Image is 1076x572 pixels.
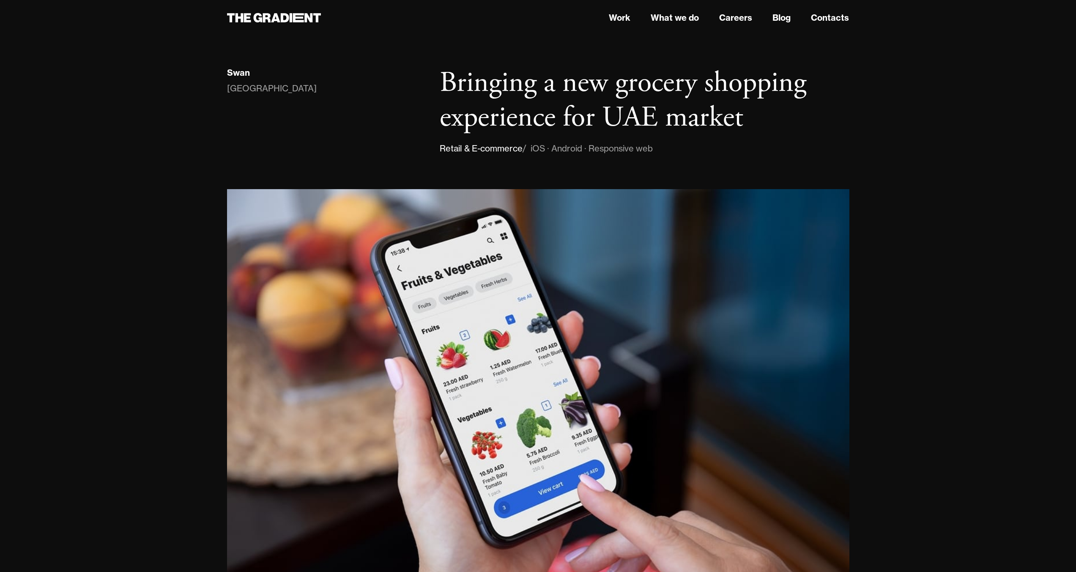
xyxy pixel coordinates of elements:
div: [GEOGRAPHIC_DATA] [227,82,317,95]
a: What we do [651,11,699,24]
a: Careers [719,11,752,24]
h1: Bringing a new grocery shopping experience for UAE market [440,66,849,135]
a: Contacts [811,11,849,24]
a: Blog [772,11,791,24]
div: Retail & E-commerce [440,142,523,155]
a: Work [609,11,630,24]
div: Swan [227,67,250,78]
div: / iOS · Android · Responsive web [523,142,653,155]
